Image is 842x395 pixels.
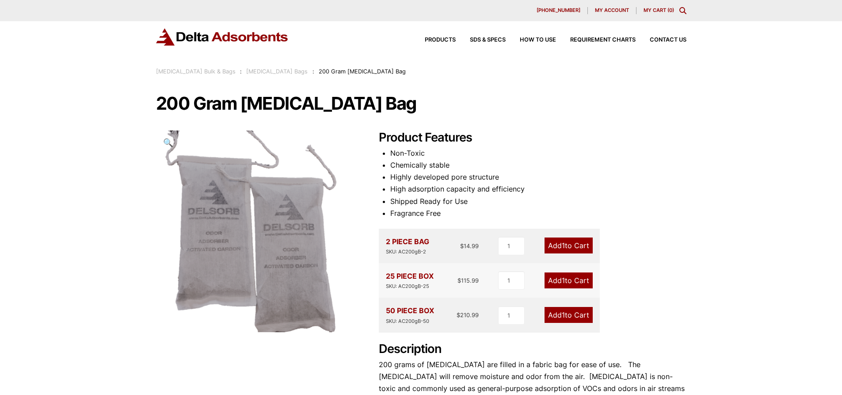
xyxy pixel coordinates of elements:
bdi: 115.99 [457,277,479,284]
a: View full-screen image gallery [156,130,180,155]
span: $ [457,277,461,284]
div: SKU: AC200gB-2 [386,248,429,256]
img: 200 Gram Activated Carbon Bag [156,130,358,332]
span: Products [425,37,456,43]
span: 1 [562,241,565,250]
a: Requirement Charts [556,37,636,43]
a: My Cart (0) [644,7,674,13]
h2: Description [379,342,686,357]
li: High adsorption capacity and efficiency [390,183,686,195]
a: SDS & SPECS [456,37,506,43]
li: Highly developed pore structure [390,171,686,183]
bdi: 210.99 [457,311,479,318]
span: 🔍 [163,138,173,147]
a: [PHONE_NUMBER] [530,7,588,14]
a: Add1to Cart [545,307,593,323]
span: : [312,68,314,75]
div: 50 PIECE BOX [386,305,434,325]
li: Non-Toxic [390,147,686,159]
li: Shipped Ready for Use [390,196,686,207]
li: Fragrance Free [390,207,686,219]
span: My account [595,8,629,13]
span: 0 [669,7,672,13]
span: [PHONE_NUMBER] [537,8,580,13]
img: Delta Adsorbents [156,28,289,46]
span: 1 [562,311,565,319]
a: Contact Us [636,37,686,43]
a: My account [588,7,636,14]
h1: 200 Gram [MEDICAL_DATA] Bag [156,94,686,113]
bdi: 14.99 [460,242,479,249]
a: How to Use [506,37,556,43]
h2: Product Features [379,130,686,145]
div: 2 PIECE BAG [386,236,429,256]
span: SDS & SPECS [470,37,506,43]
li: Chemically stable [390,159,686,171]
span: $ [460,242,464,249]
span: 1 [562,276,565,285]
span: Requirement Charts [570,37,636,43]
a: Add1to Cart [545,272,593,288]
div: Toggle Modal Content [679,7,686,14]
span: $ [457,311,460,318]
span: : [240,68,242,75]
div: 25 PIECE BOX [386,270,434,291]
span: How to Use [520,37,556,43]
p: 200 grams of [MEDICAL_DATA] are filled in a fabric bag for ease of use. The [MEDICAL_DATA] will r... [379,359,686,395]
div: SKU: AC200gB-50 [386,317,434,326]
div: SKU: AC200gB-25 [386,282,434,291]
a: [MEDICAL_DATA] Bags [246,68,308,75]
a: Products [411,37,456,43]
span: Contact Us [650,37,686,43]
span: 200 Gram [MEDICAL_DATA] Bag [319,68,406,75]
a: [MEDICAL_DATA] Bulk & Bags [156,68,236,75]
a: Add1to Cart [545,238,593,253]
